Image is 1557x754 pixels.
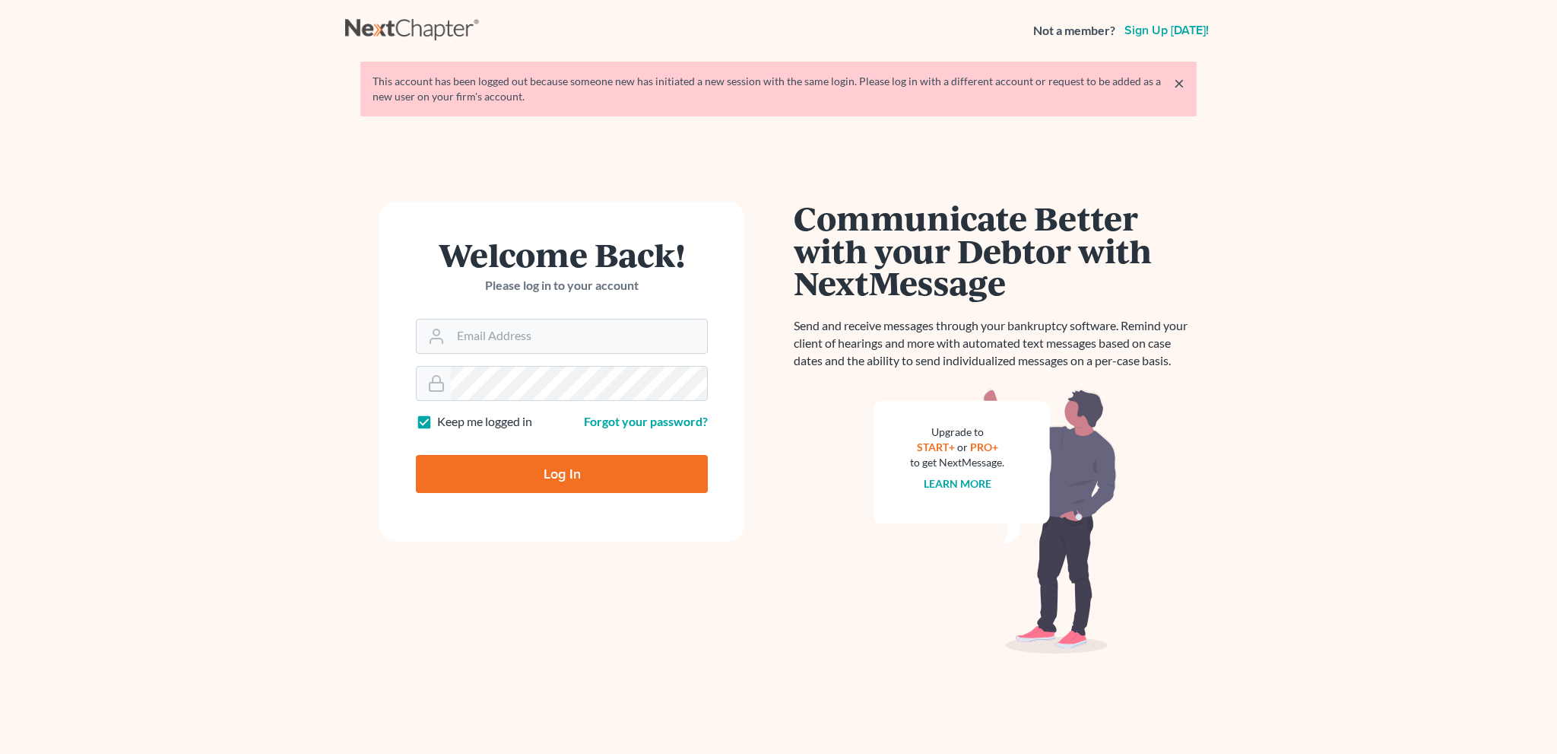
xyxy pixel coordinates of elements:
[917,441,955,453] a: START+
[970,441,998,453] a: PRO+
[874,388,1117,654] img: nextmessage_bg-59042aed3d76b12b5cd301f8e5b87938c9018125f34e5fa2b7a6b67550977c72.svg
[416,238,708,271] h1: Welcome Back!
[910,455,1004,470] div: to get NextMessage.
[957,441,968,453] span: or
[416,277,708,294] p: Please log in to your account
[373,74,1184,104] div: This account has been logged out because someone new has initiated a new session with the same lo...
[416,455,708,493] input: Log In
[1121,24,1212,37] a: Sign up [DATE]!
[451,320,707,353] input: Email Address
[437,413,532,431] label: Keep me logged in
[924,477,991,490] a: Learn more
[584,414,708,428] a: Forgot your password?
[794,317,1197,370] p: Send and receive messages through your bankruptcy software. Remind your client of hearings and mo...
[794,202,1197,299] h1: Communicate Better with your Debtor with NextMessage
[1033,22,1115,40] strong: Not a member?
[1174,74,1184,92] a: ×
[910,425,1004,440] div: Upgrade to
